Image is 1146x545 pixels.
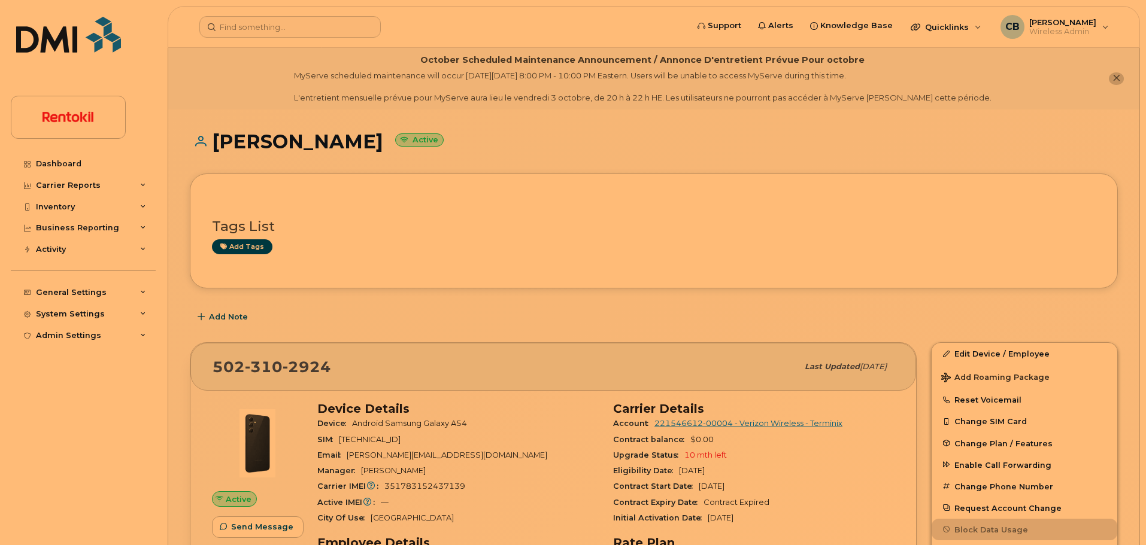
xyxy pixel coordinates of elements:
button: Change Plan / Features [932,433,1117,454]
span: [GEOGRAPHIC_DATA] [371,513,454,522]
span: Active IMEI [317,498,381,507]
span: Manager [317,466,361,475]
span: Account [613,419,654,428]
span: Add Note [209,311,248,322]
h1: [PERSON_NAME] [190,131,1118,152]
h3: Carrier Details [613,401,895,416]
span: 2924 [283,358,331,376]
button: close notification [1109,72,1124,85]
button: Change SIM Card [932,410,1117,432]
button: Change Phone Number [932,476,1117,497]
span: 502 [213,358,331,376]
iframe: Messenger Launcher [1094,493,1137,536]
span: $0.00 [690,435,714,444]
span: Carrier IMEI [317,482,384,491]
button: Send Message [212,516,304,538]
span: [DATE] [708,513,733,522]
span: [PERSON_NAME][EMAIL_ADDRESS][DOMAIN_NAME] [347,450,547,459]
button: Add Roaming Package [932,364,1117,389]
a: 221546612-00004 - Verizon Wireless - Terminix [654,419,842,428]
span: Eligibility Date [613,466,679,475]
div: October Scheduled Maintenance Announcement / Annonce D'entretient Prévue Pour octobre [420,54,865,66]
span: SIM [317,435,339,444]
div: MyServe scheduled maintenance will occur [DATE][DATE] 8:00 PM - 10:00 PM Eastern. Users will be u... [294,70,992,103]
span: Contract Expiry Date [613,498,704,507]
button: Block Data Usage [932,519,1117,540]
button: Reset Voicemail [932,389,1117,410]
button: Request Account Change [932,497,1117,519]
span: Android Samsung Galaxy A54 [352,419,467,428]
span: City Of Use [317,513,371,522]
button: Enable Call Forwarding [932,454,1117,476]
button: Add Note [190,306,258,328]
span: Contract Start Date [613,482,699,491]
span: Add Roaming Package [941,373,1050,384]
span: — [381,498,389,507]
span: Active [226,494,251,505]
span: 310 [245,358,283,376]
span: Initial Activation Date [613,513,708,522]
span: Device [317,419,352,428]
span: Enable Call Forwarding [954,460,1051,469]
span: Contract Expired [704,498,769,507]
span: 10 mth left [684,450,727,459]
h3: Device Details [317,401,599,416]
span: [DATE] [860,362,887,371]
span: Contract balance [613,435,690,444]
span: Change Plan / Features [954,439,1053,447]
img: image20231002-3703462-17nx3v8.jpeg [222,407,293,479]
span: Upgrade Status [613,450,684,459]
small: Active [395,133,444,147]
span: [PERSON_NAME] [361,466,426,475]
span: Email [317,450,347,459]
span: [TECHNICAL_ID] [339,435,401,444]
h3: Tags List [212,219,1096,234]
span: Send Message [231,521,293,532]
span: [DATE] [699,482,724,491]
a: Add tags [212,239,272,254]
span: [DATE] [679,466,705,475]
a: Edit Device / Employee [932,343,1117,364]
span: Last updated [805,362,860,371]
span: 351783152437139 [384,482,465,491]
